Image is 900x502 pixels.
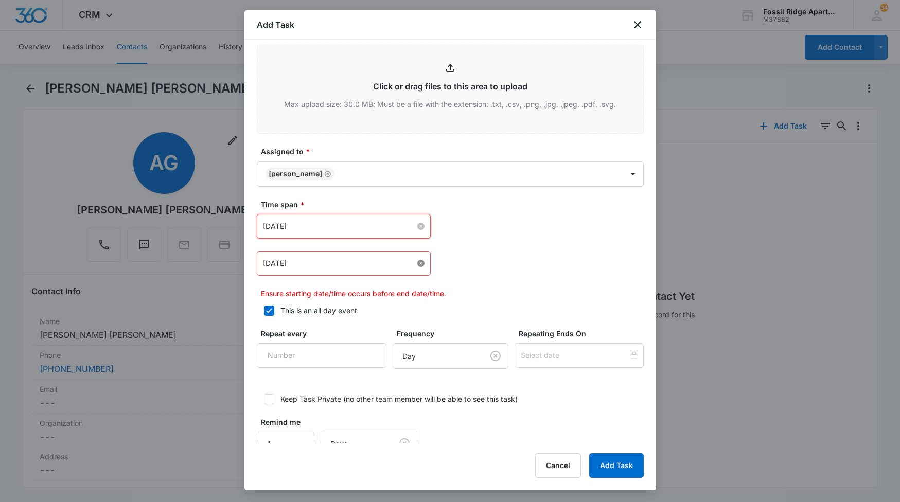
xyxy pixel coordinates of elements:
input: Apr 2, 2024 [263,258,415,269]
div: Keep Task Private (no other team member will be able to see this task) [280,393,518,404]
label: Repeating Ends On [519,328,647,339]
label: Frequency [397,328,513,339]
input: Click or drag files to this area to upload [257,45,643,133]
label: Assigned to [261,146,648,157]
button: close [631,19,644,31]
button: Add Task [589,453,644,478]
span: close-circle [417,260,425,267]
input: Select date [521,350,628,361]
label: Repeat every [261,328,391,339]
button: Clear [396,435,413,452]
div: [PERSON_NAME] [269,170,322,177]
button: Clear [487,348,504,364]
div: Remove Colton Loe [322,170,331,177]
span: close-circle [417,223,425,230]
h1: Add Task [257,19,294,31]
input: Aug 11, 2025 [263,221,415,232]
input: Number [257,432,315,456]
label: Remind me [261,417,319,427]
input: Number [257,343,386,368]
button: Cancel [535,453,581,478]
p: Ensure starting date/time occurs before end date/time. [261,288,644,299]
label: Time span [261,199,648,210]
div: This is an all day event [280,305,357,316]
